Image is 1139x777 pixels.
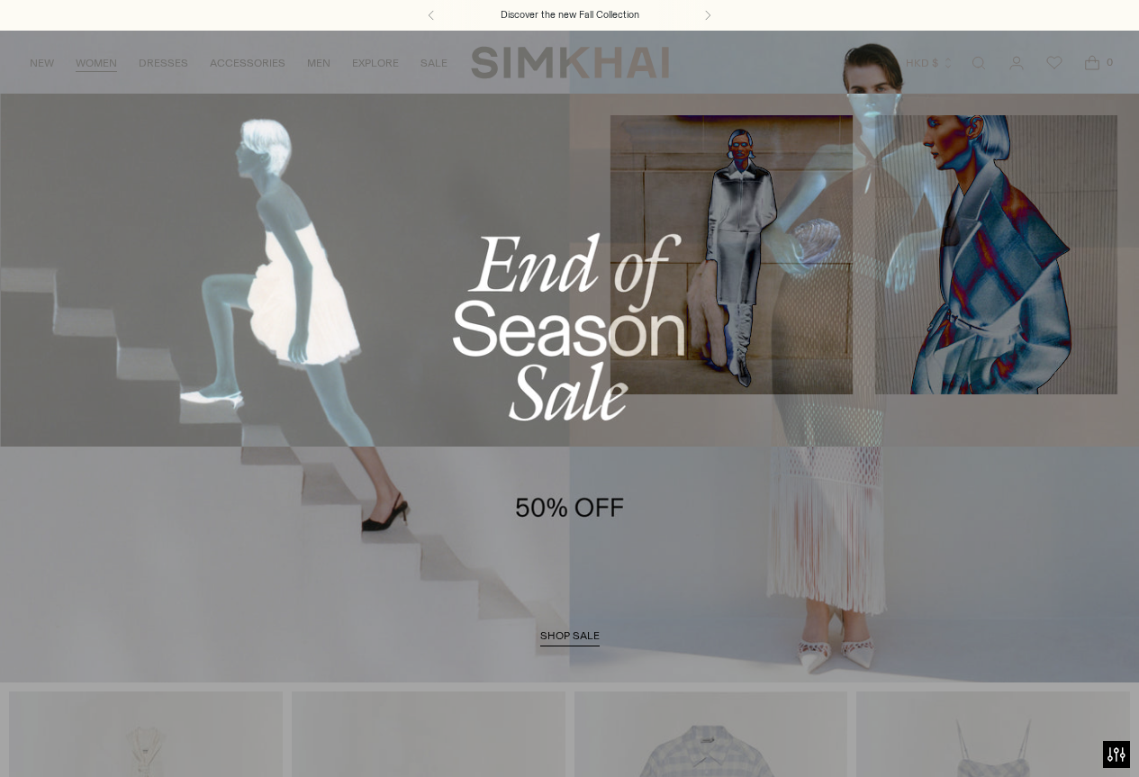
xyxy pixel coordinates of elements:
a: NEW [30,43,54,83]
a: DRESSES [139,43,188,83]
a: SIMKHAI [471,45,669,80]
a: Open cart modal [1074,45,1110,81]
a: Go to the account page [999,45,1035,81]
a: ACCESSORIES [210,43,285,83]
a: SALE [420,43,447,83]
a: EXPLORE [352,43,399,83]
a: Wishlist [1036,45,1072,81]
a: Open search modal [961,45,997,81]
span: 0 [1101,54,1117,70]
a: Discover the new Fall Collection [501,8,639,23]
a: MEN [307,43,330,83]
a: WOMEN [76,43,117,83]
button: HKD $ [906,43,954,83]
